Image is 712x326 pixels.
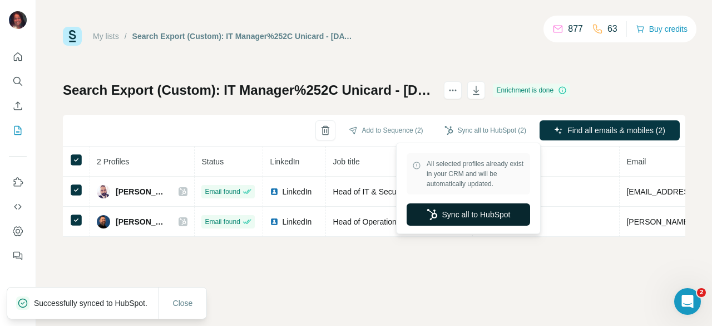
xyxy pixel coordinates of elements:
[607,22,617,36] p: 63
[97,215,110,228] img: Avatar
[9,197,27,217] button: Use Surfe API
[116,216,167,227] span: [PERSON_NAME]
[282,186,311,197] span: LinkedIn
[9,246,27,266] button: Feedback
[437,122,534,139] button: Sync all to HubSpot (2)
[427,159,525,189] span: All selected profiles already exist in your CRM and will be automatically updated.
[9,221,27,241] button: Dashboard
[626,157,646,166] span: Email
[9,172,27,192] button: Use Surfe on LinkedIn
[270,217,279,226] img: LinkedIn logo
[165,293,201,313] button: Close
[270,187,279,196] img: LinkedIn logo
[674,288,701,315] iframe: Intercom live chat
[636,21,688,37] button: Buy credits
[697,288,706,297] span: 2
[34,298,156,309] p: Successfully synced to HubSpot.
[205,217,240,227] span: Email found
[63,81,434,99] h1: Search Export (Custom): IT Manager%252C Unicard - [DATE] 13:49
[116,186,167,197] span: [PERSON_NAME]
[540,120,680,140] button: Find all emails & mobiles (2)
[567,125,665,136] span: Find all emails & mobiles (2)
[9,11,27,29] img: Avatar
[9,47,27,67] button: Quick start
[63,27,82,46] img: Surfe Logo
[341,122,431,139] button: Add to Sequence (2)
[568,22,583,36] p: 877
[333,187,407,196] span: Head of IT & Security
[125,31,127,42] li: /
[9,71,27,91] button: Search
[9,120,27,140] button: My lists
[93,32,119,41] a: My lists
[205,187,240,197] span: Email found
[444,81,462,99] button: actions
[9,96,27,116] button: Enrich CSV
[270,157,299,166] span: LinkedIn
[173,298,193,309] span: Close
[97,185,110,198] img: Avatar
[201,157,224,166] span: Status
[333,157,359,166] span: Job title
[493,84,570,97] div: Enrichment is done
[407,203,530,226] button: Sync all to HubSpot
[282,216,311,227] span: LinkedIn
[333,217,400,226] span: Head of Operations
[97,157,129,166] span: 2 Profiles
[132,31,353,42] div: Search Export (Custom): IT Manager%252C Unicard - [DATE] 13:49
